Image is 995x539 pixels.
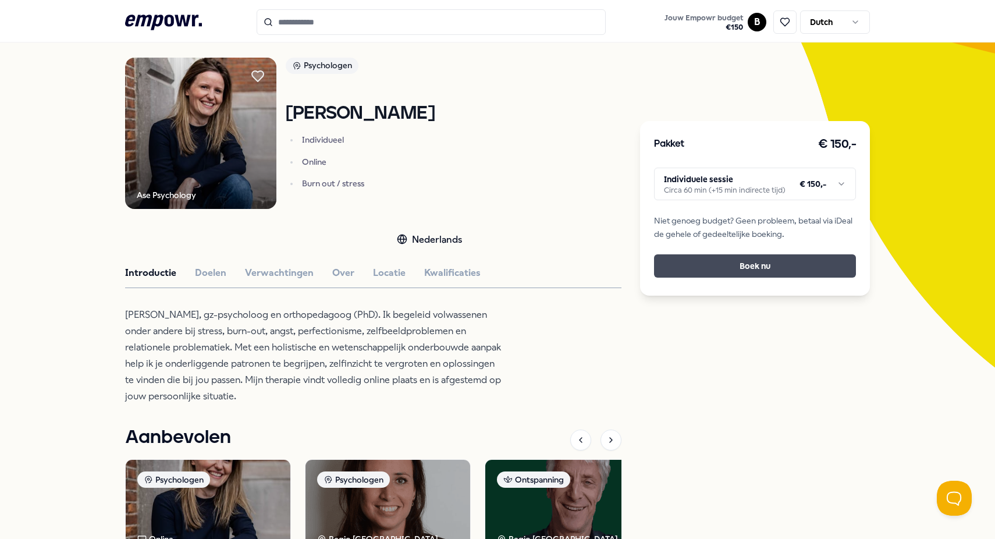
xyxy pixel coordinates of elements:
button: Jouw Empowr budget€150 [662,11,745,34]
p: Online [302,156,435,168]
h3: € 150,- [818,135,857,154]
span: € 150 [664,23,743,32]
button: Locatie [373,265,406,281]
img: Product Image [125,58,276,209]
p: Burn out / stress [302,178,435,189]
button: B [748,13,766,31]
button: Kwalificaties [424,265,481,281]
span: Jouw Empowr budget [664,13,743,23]
button: Doelen [195,265,226,281]
button: Over [332,265,354,281]
div: Ase Psychology [137,189,196,201]
div: Psychologen [317,471,390,488]
button: Introductie [125,265,176,281]
span: Niet genoeg budget? Geen probleem, betaal via iDeal de gehele of gedeeltelijke boeking. [654,214,856,240]
div: Ontspanning [497,471,570,488]
h1: Aanbevolen [125,423,231,452]
p: [PERSON_NAME], gz-psycholoog en orthopedagoog (PhD). Ik begeleid volwassenen onder andere bij str... [125,307,503,405]
div: Nederlands [397,232,462,247]
div: Psychologen [286,58,358,74]
div: Psychologen [137,471,210,488]
a: Psychologen [286,58,435,78]
input: Search for products, categories or subcategories [257,9,606,35]
p: Individueel [302,134,435,146]
h1: [PERSON_NAME] [286,104,435,124]
button: Boek nu [654,254,856,278]
h3: Pakket [654,137,684,152]
button: Verwachtingen [245,265,314,281]
iframe: Help Scout Beacon - Open [937,481,972,516]
a: Jouw Empowr budget€150 [660,10,748,34]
